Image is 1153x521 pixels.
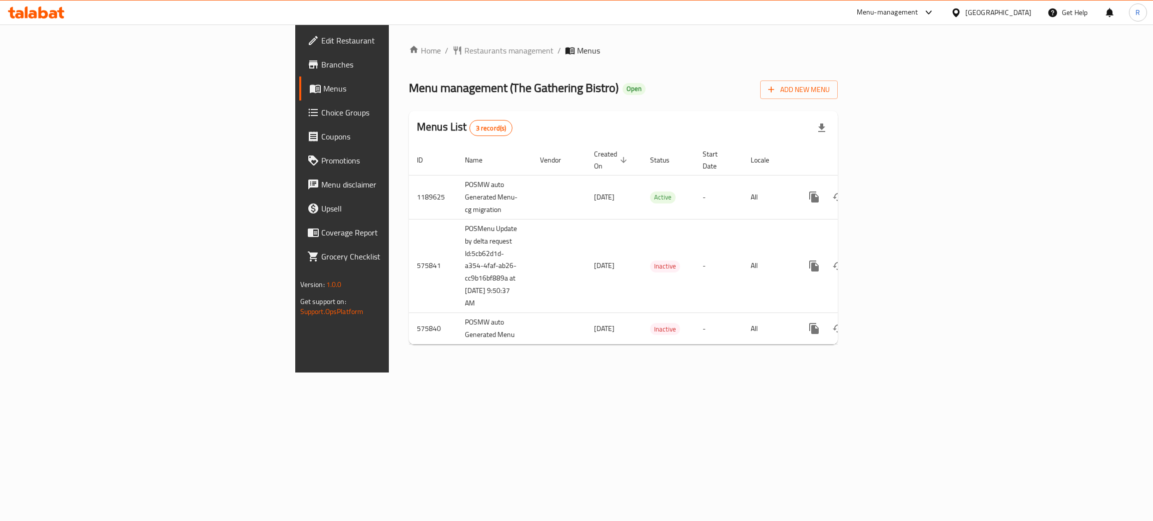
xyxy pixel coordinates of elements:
[623,84,646,93] span: Open
[321,154,480,166] span: Promotions
[299,28,488,52] a: Edit Restaurant
[321,130,480,142] span: Coupons
[650,260,680,272] div: Inactive
[650,191,676,203] span: Active
[594,190,615,203] span: [DATE]
[540,154,574,166] span: Vendor
[703,148,731,172] span: Start Date
[695,219,743,313] td: -
[802,185,826,209] button: more
[594,322,615,335] span: [DATE]
[465,154,495,166] span: Name
[321,226,480,238] span: Coverage Report
[650,323,680,335] span: Inactive
[557,44,561,56] li: /
[577,44,600,56] span: Menus
[1135,7,1140,18] span: R
[323,82,480,94] span: Menus
[469,120,513,136] div: Total records count
[321,202,480,214] span: Upsell
[299,76,488,100] a: Menus
[299,100,488,124] a: Choice Groups
[300,278,325,291] span: Version:
[457,219,532,313] td: POSMenu Update by delta request Id:5cb62d1d-a354-4faf-ab26-cc9b16bf889a at [DATE] 9:50:37 AM
[470,123,512,133] span: 3 record(s)
[965,7,1031,18] div: [GEOGRAPHIC_DATA]
[299,244,488,268] a: Grocery Checklist
[695,175,743,219] td: -
[650,154,683,166] span: Status
[409,145,906,345] table: enhanced table
[695,313,743,344] td: -
[299,172,488,196] a: Menu disclaimer
[409,76,619,99] span: Menu management ( The Gathering Bistro )
[417,154,436,166] span: ID
[594,259,615,272] span: [DATE]
[802,316,826,340] button: more
[326,278,342,291] span: 1.0.0
[650,323,680,335] div: Inactive
[802,254,826,278] button: more
[299,196,488,220] a: Upsell
[417,119,512,136] h2: Menus List
[457,313,532,344] td: POSMW auto Generated Menu
[300,295,346,308] span: Get support on:
[321,178,480,190] span: Menu disclaimer
[409,44,838,56] nav: breadcrumb
[743,219,794,313] td: All
[743,175,794,219] td: All
[857,6,918,18] div: Menu-management
[464,44,553,56] span: Restaurants management
[457,175,532,219] td: POSMW auto Generated Menu-cg migration
[321,106,480,118] span: Choice Groups
[321,250,480,262] span: Grocery Checklist
[751,154,782,166] span: Locale
[794,145,906,175] th: Actions
[810,116,834,140] div: Export file
[623,83,646,95] div: Open
[743,313,794,344] td: All
[760,80,838,99] button: Add New Menu
[299,124,488,148] a: Coupons
[826,254,850,278] button: Change Status
[299,220,488,244] a: Coverage Report
[826,316,850,340] button: Change Status
[826,185,850,209] button: Change Status
[452,44,553,56] a: Restaurants management
[650,191,676,203] div: Active
[594,148,630,172] span: Created On
[650,260,680,272] span: Inactive
[300,305,364,318] a: Support.OpsPlatform
[768,83,830,96] span: Add New Menu
[321,34,480,46] span: Edit Restaurant
[321,58,480,70] span: Branches
[299,52,488,76] a: Branches
[299,148,488,172] a: Promotions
